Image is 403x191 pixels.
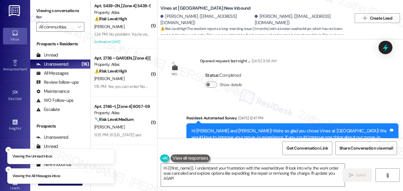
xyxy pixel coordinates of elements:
span: Send [356,172,365,178]
div: [DATE] 9:08 AM [250,58,277,64]
span: Share Conversation via email [339,145,393,151]
span: • [21,125,22,130]
div: Prospects [30,123,90,129]
div: WO Follow-ups [36,97,73,104]
strong: ⚠️ Risk Level: High [160,26,186,31]
div: Unread [36,52,58,58]
span: • [22,96,23,100]
strong: ⚠️ Risk Level: High [94,68,127,74]
a: Inbox [3,28,27,44]
span: • [27,66,28,70]
i:  [363,16,367,21]
strong: 🔧 Risk Level: Medium [94,117,134,122]
div: Apt. 2746~1, [Zone 4] 6057-59 S. [US_STATE] [94,103,150,110]
div: Property: Atlas [94,9,150,16]
div: Property: Atlas [94,110,150,116]
div: WO [172,71,177,77]
textarea: Hi {{first_name}}, I understand your frustration with the washer/dryer. I'll look into why the wo... [161,164,345,186]
div: Hi [PERSON_NAME] and [PERSON_NAME]! We're so glad you chose Vines at [GEOGRAPHIC_DATA]! We would ... [192,128,389,154]
a: Site Visit • [3,87,27,104]
strong: ⚠️ Risk Level: High [94,16,127,21]
div: Review follow-ups [36,79,79,86]
b: Vines at [GEOGRAPHIC_DATA]: New Inbound [160,5,251,11]
label: Show details [220,82,242,88]
div: Escalate [36,106,60,113]
a: Insights • [3,117,27,133]
div: Maintenance [36,88,69,95]
div: Apt. 2736 ~ GARDEN, [Zone 4] [STREET_ADDRESS] [94,55,150,61]
div: Opened request: last night ... [200,58,276,66]
input: All communities [39,22,75,32]
span: Get Conversation Link [286,145,328,151]
span: [PERSON_NAME] [94,24,124,29]
div: Apt. 5439~2N, [Zone 4] 5439-5441 [GEOGRAPHIC_DATA] [94,3,150,9]
div: Unread [36,143,58,150]
i:  [78,24,81,29]
button: Get Conversation Link [282,141,332,155]
div: 1:15 PM: Yes you can enter No pets their [94,84,163,89]
div: (16) [80,60,90,69]
div: : Completed [205,71,244,80]
div: Archived on [DATE] [94,38,151,46]
span: [PERSON_NAME] [94,76,124,81]
b: Status [205,72,219,78]
div: Residesk Automated Survey [186,115,398,123]
img: ResiDesk Logo [9,5,21,16]
div: [PERSON_NAME]. ([EMAIL_ADDRESS][DOMAIN_NAME]) [255,13,347,26]
label: Viewing conversations for [36,6,84,22]
div: 1:05 PM: 61 [US_STATE] yes [94,132,141,138]
div: All Messages [36,70,69,76]
button: Share Conversation via email [335,141,397,155]
p: Viewing the Unread inbox [12,154,52,159]
i:  [349,173,353,178]
span: Create Lead [370,15,392,21]
span: : The resident reports a long-standing issue (3 months) with a broken washer/dryer, which has not... [160,26,352,52]
div: Property: Atlas [94,61,150,68]
div: [PERSON_NAME]. ([EMAIL_ADDRESS][DOMAIN_NAME]) [160,13,253,26]
div: [DATE] 12:47 PM [237,115,263,121]
button: Close toast [5,167,11,173]
p: Viewing the All Messages inbox [12,173,60,179]
div: Prospects + Residents [30,41,90,47]
a: Buildings [3,147,27,163]
button: Send [343,168,372,182]
div: Unanswered [36,134,68,141]
button: Close toast [5,147,11,153]
button: Create Lead [355,13,400,23]
div: 1:24 PM: No problem. You're very welcome! [94,31,168,37]
div: Unanswered [36,61,68,67]
span: [PERSON_NAME] [94,124,124,130]
i:  [385,173,390,178]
